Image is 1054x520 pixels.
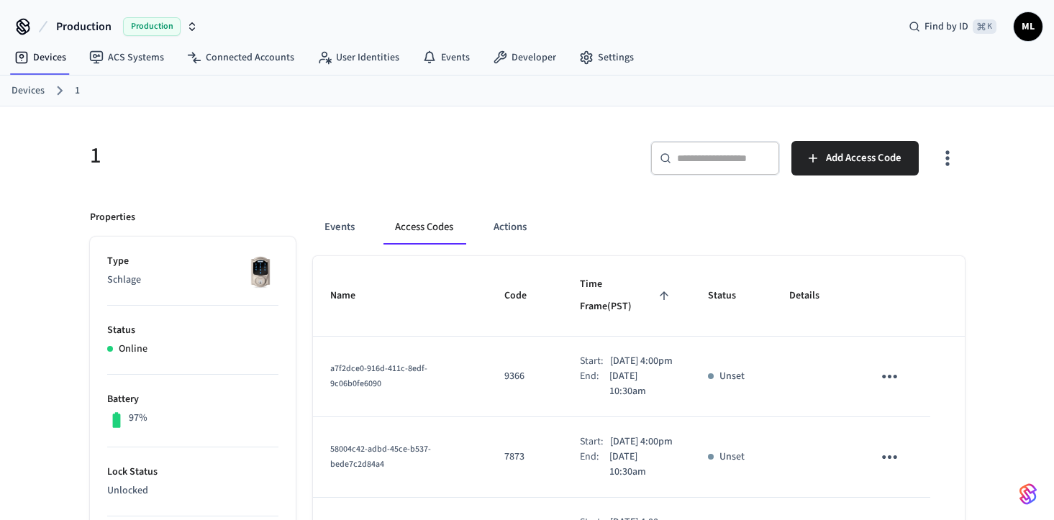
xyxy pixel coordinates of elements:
[580,273,673,319] span: Time Frame(PST)
[119,342,147,357] p: Online
[1014,12,1042,41] button: ML
[129,411,147,426] p: 97%
[609,369,673,399] p: [DATE] 10:30am
[568,45,645,70] a: Settings
[791,141,919,175] button: Add Access Code
[580,434,610,450] div: Start:
[580,369,609,399] div: End:
[313,210,965,245] div: ant example
[580,450,609,480] div: End:
[107,483,278,498] p: Unlocked
[75,83,80,99] a: 1
[481,45,568,70] a: Developer
[826,149,901,168] span: Add Access Code
[176,45,306,70] a: Connected Accounts
[1015,14,1041,40] span: ML
[504,450,545,465] p: 7873
[90,210,135,225] p: Properties
[504,369,545,384] p: 9366
[719,450,745,465] p: Unset
[306,45,411,70] a: User Identities
[924,19,968,34] span: Find by ID
[610,354,673,369] p: [DATE] 4:00pm
[107,254,278,269] p: Type
[330,362,427,390] span: a7f2dce0-916d-411c-8edf-9c06b0fe6090
[3,45,78,70] a: Devices
[56,18,112,35] span: Production
[708,285,755,307] span: Status
[107,273,278,288] p: Schlage
[90,141,519,170] h5: 1
[580,354,610,369] div: Start:
[78,45,176,70] a: ACS Systems
[504,285,545,307] span: Code
[411,45,481,70] a: Events
[482,210,538,245] button: Actions
[973,19,996,34] span: ⌘ K
[609,450,673,480] p: [DATE] 10:30am
[719,369,745,384] p: Unset
[1019,483,1037,506] img: SeamLogoGradient.69752ec5.svg
[313,210,366,245] button: Events
[12,83,45,99] a: Devices
[383,210,465,245] button: Access Codes
[789,285,838,307] span: Details
[897,14,1008,40] div: Find by ID⌘ K
[107,465,278,480] p: Lock Status
[123,17,181,36] span: Production
[242,254,278,290] img: Schlage Sense Smart Deadbolt with Camelot Trim, Front
[330,285,374,307] span: Name
[107,392,278,407] p: Battery
[330,443,431,470] span: 58004c42-adbd-45ce-b537-bede7c2d84a4
[107,323,278,338] p: Status
[610,434,673,450] p: [DATE] 4:00pm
